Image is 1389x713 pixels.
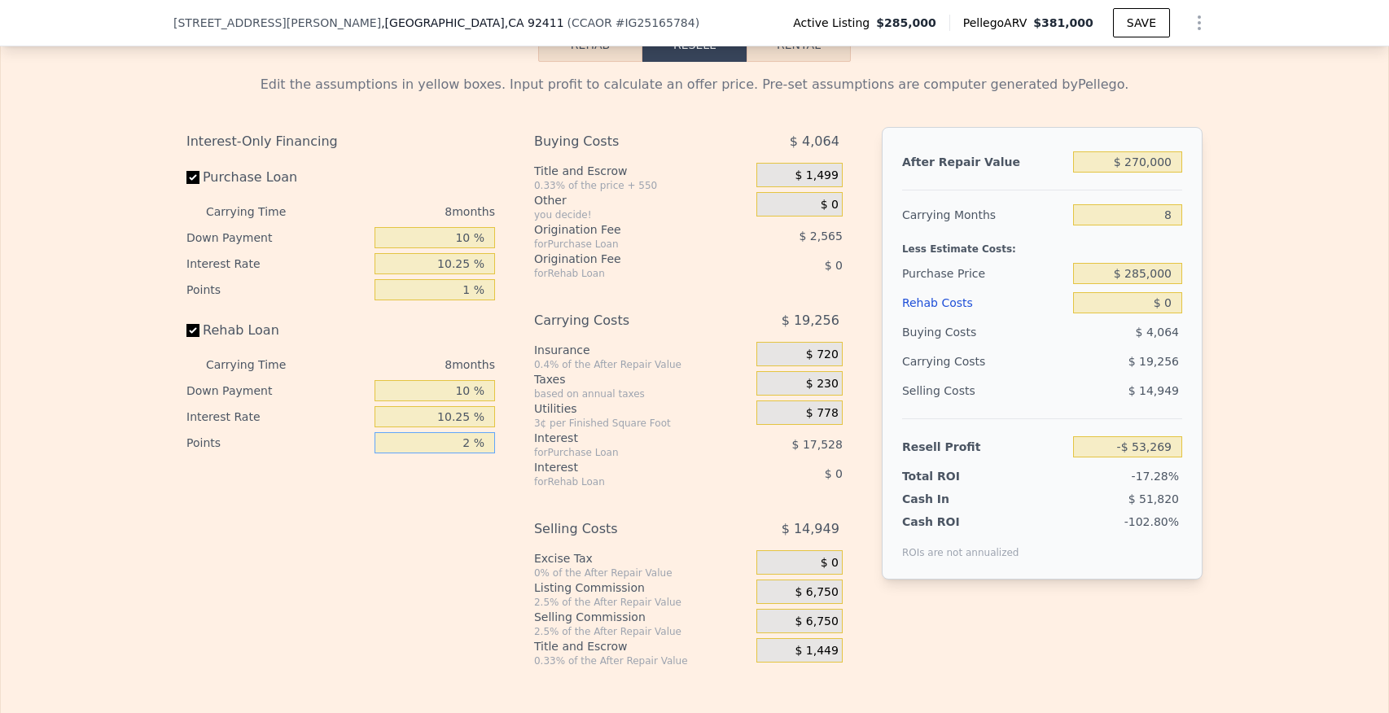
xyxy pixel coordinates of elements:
div: Interest [534,430,716,446]
div: Buying Costs [534,127,716,156]
span: $ 6,750 [795,615,838,629]
span: $ 0 [821,556,839,571]
span: $ 19,256 [1128,355,1179,368]
div: Origination Fee [534,221,716,238]
div: you decide! [534,208,750,221]
input: Purchase Loan [186,171,199,184]
div: 0.33% of the After Repair Value [534,654,750,667]
div: Cash ROI [902,514,1019,530]
div: Carrying Costs [902,347,1004,376]
div: Points [186,277,368,303]
span: $ 4,064 [790,127,839,156]
div: ( ) [567,15,700,31]
span: $ 19,256 [782,306,839,335]
div: Selling Costs [902,376,1067,405]
div: for Purchase Loan [534,446,716,459]
span: , CA 92411 [505,16,564,29]
div: 0% of the After Repair Value [534,566,750,580]
div: Less Estimate Costs: [902,230,1182,259]
span: $ 2,565 [799,230,842,243]
label: Purchase Loan [186,163,368,192]
div: Interest Rate [186,251,368,277]
div: Cash In [902,491,1004,507]
span: -17.28% [1132,470,1179,483]
div: 0.33% of the price + 550 [534,179,750,192]
div: Carrying Time [206,352,312,378]
span: $ 17,528 [792,438,843,451]
span: $ 778 [806,406,839,421]
div: Interest [534,459,716,475]
div: for Rehab Loan [534,475,716,488]
div: Total ROI [902,468,1004,484]
div: Carrying Months [902,200,1067,230]
span: $ 14,949 [782,514,839,544]
span: $381,000 [1033,16,1093,29]
div: Resell Profit [902,432,1067,461]
div: Excise Tax [534,550,750,566]
span: $ 230 [806,377,839,391]
div: After Repair Value [902,147,1067,177]
span: $285,000 [876,15,936,31]
span: $ 720 [806,348,839,362]
div: Rehab Costs [902,288,1067,317]
span: $ 14,949 [1128,384,1179,397]
div: 0.4% of the After Repair Value [534,358,750,371]
span: Active Listing [793,15,876,31]
span: [STREET_ADDRESS][PERSON_NAME] [173,15,381,31]
div: 2.5% of the After Repair Value [534,625,750,638]
div: Listing Commission [534,580,750,596]
span: $ 51,820 [1128,492,1179,505]
div: 8 months [318,199,495,225]
label: Rehab Loan [186,316,368,345]
div: Origination Fee [534,251,716,267]
div: Title and Escrow [534,638,750,654]
span: # IG25165784 [616,16,695,29]
span: Pellego ARV [963,15,1034,31]
span: $ 0 [825,467,843,480]
button: Show Options [1183,7,1216,39]
div: 3¢ per Finished Square Foot [534,417,750,430]
span: $ 6,750 [795,585,838,600]
div: Title and Escrow [534,163,750,179]
div: Buying Costs [902,317,1067,347]
span: $ 4,064 [1136,326,1179,339]
div: Down Payment [186,378,368,404]
span: $ 0 [825,259,843,272]
div: Purchase Price [902,259,1067,288]
div: 8 months [318,352,495,378]
div: ROIs are not annualized [902,530,1019,559]
div: Down Payment [186,225,368,251]
div: Carrying Costs [534,306,716,335]
div: Interest Rate [186,404,368,430]
div: Selling Commission [534,609,750,625]
span: , [GEOGRAPHIC_DATA] [381,15,563,31]
div: Taxes [534,371,750,387]
span: $ 1,499 [795,168,838,183]
input: Rehab Loan [186,324,199,337]
button: SAVE [1113,8,1170,37]
span: $ 1,449 [795,644,838,658]
span: -102.80% [1124,515,1179,528]
div: Carrying Time [206,199,312,225]
div: Other [534,192,750,208]
div: Selling Costs [534,514,716,544]
div: for Purchase Loan [534,238,716,251]
div: based on annual taxes [534,387,750,400]
div: Edit the assumptions in yellow boxes. Input profit to calculate an offer price. Pre-set assumptio... [186,75,1203,94]
div: 2.5% of the After Repair Value [534,596,750,609]
div: Insurance [534,342,750,358]
div: Utilities [534,400,750,417]
div: for Rehab Loan [534,267,716,280]
span: $ 0 [821,198,839,212]
span: CCAOR [572,16,612,29]
div: Points [186,430,368,456]
div: Interest-Only Financing [186,127,495,156]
